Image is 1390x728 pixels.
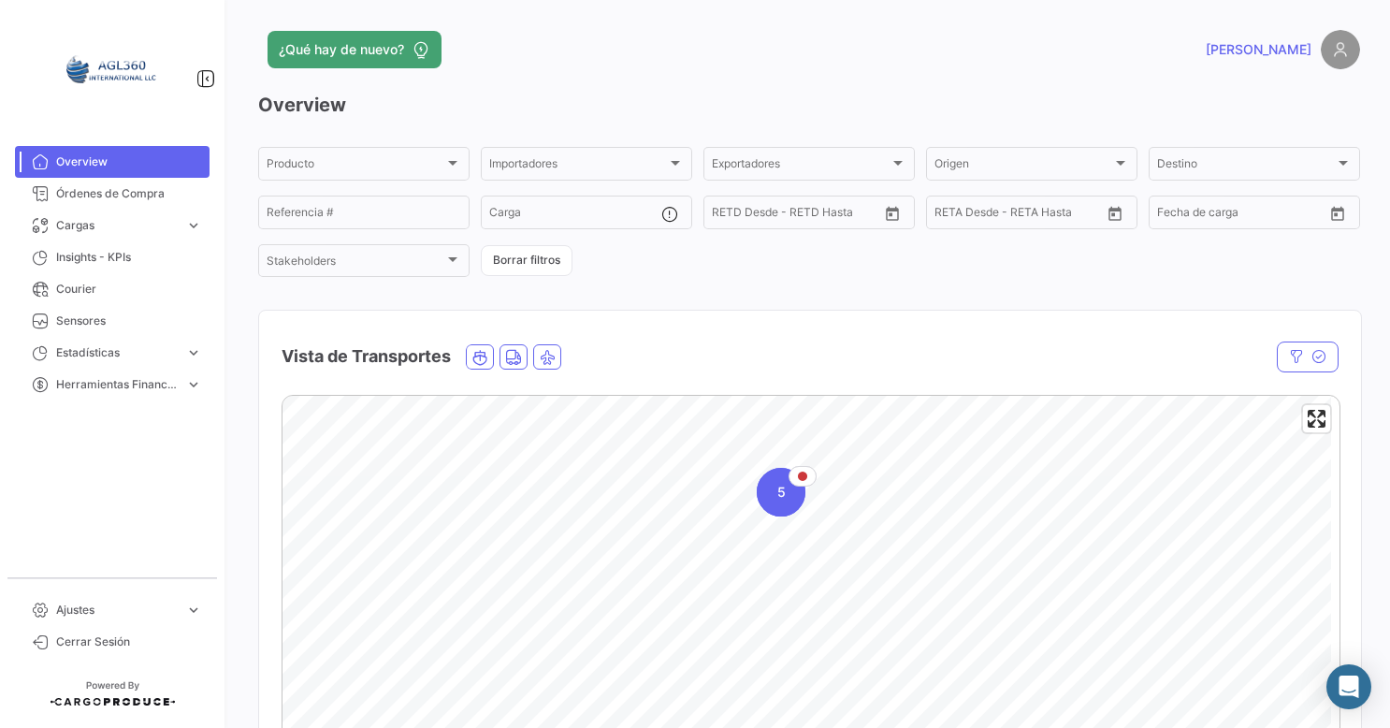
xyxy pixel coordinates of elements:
span: Herramientas Financieras [56,376,178,393]
span: expand_more [185,344,202,361]
button: Land [500,345,527,369]
span: Cerrar Sesión [56,633,202,650]
span: Ajustes [56,602,178,619]
span: Producto [267,160,444,173]
span: [PERSON_NAME] [1206,40,1311,59]
span: Sensores [56,313,202,329]
span: expand_more [185,217,202,234]
img: 64a6efb6-309f-488a-b1f1-3442125ebd42.png [65,22,159,116]
span: Insights - KPIs [56,249,202,266]
span: Overview [56,153,202,170]
span: 5 [777,483,786,502]
a: Órdenes de Compra [15,178,210,210]
button: Open calendar [878,199,906,227]
input: Desde [934,209,968,222]
span: Cargas [56,217,178,234]
span: expand_more [185,376,202,393]
span: Origen [934,160,1112,173]
input: Hasta [981,209,1061,222]
button: Open calendar [1101,199,1129,227]
button: Open calendar [1324,199,1352,227]
a: Insights - KPIs [15,241,210,273]
span: Stakeholders [267,257,444,270]
span: Importadores [489,160,667,173]
button: Enter fullscreen [1303,405,1330,432]
button: Air [534,345,560,369]
img: placeholder-user.png [1321,30,1360,69]
h3: Overview [258,92,1360,118]
button: ¿Qué hay de nuevo? [268,31,442,68]
div: Map marker [757,468,805,517]
span: Órdenes de Compra [56,185,202,202]
h4: Vista de Transportes [282,343,451,370]
button: Ocean [467,345,493,369]
button: Borrar filtros [481,245,572,276]
span: Estadísticas [56,344,178,361]
a: Sensores [15,305,210,337]
div: Abrir Intercom Messenger [1326,664,1371,709]
a: Overview [15,146,210,178]
input: Desde [712,209,746,222]
span: expand_more [185,602,202,619]
input: Hasta [759,209,838,222]
span: Exportadores [712,160,890,173]
span: ¿Qué hay de nuevo? [279,40,404,59]
span: Courier [56,281,202,298]
input: Desde [1157,209,1191,222]
span: Destino [1157,160,1335,173]
input: Hasta [1204,209,1283,222]
a: Courier [15,273,210,305]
